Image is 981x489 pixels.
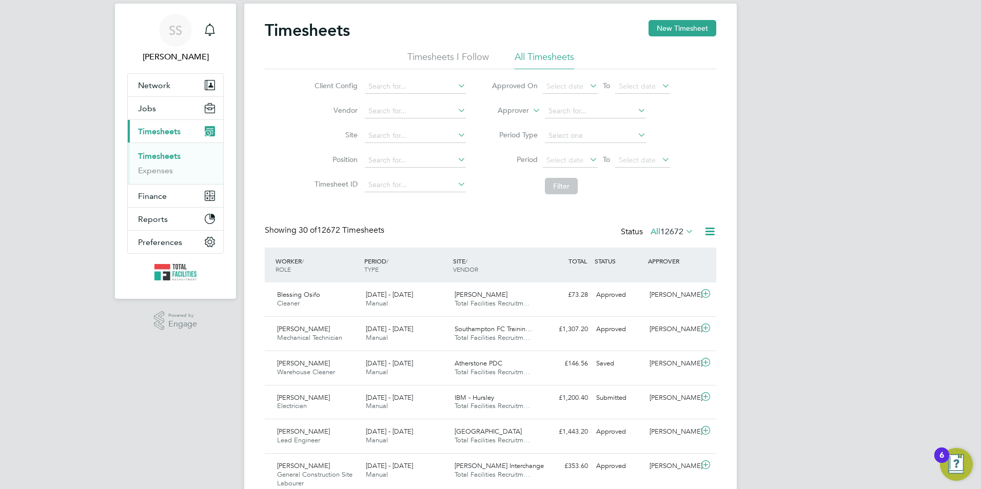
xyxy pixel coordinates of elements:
[311,81,358,90] label: Client Config
[539,458,592,475] div: £353.60
[311,179,358,189] label: Timesheet ID
[455,436,530,444] span: Total Facilities Recruitm…
[453,265,478,273] span: VENDOR
[365,129,466,143] input: Search for...
[645,458,699,475] div: [PERSON_NAME]
[651,227,694,237] label: All
[365,104,466,118] input: Search for...
[386,257,388,265] span: /
[138,214,168,224] span: Reports
[277,359,330,368] span: [PERSON_NAME]
[645,390,699,406] div: [PERSON_NAME]
[366,368,388,376] span: Manual
[277,290,320,299] span: Blessing Osifo
[299,225,317,235] span: 30 of
[127,264,224,280] a: Go to home page
[455,359,502,368] span: Atherstone PDC
[649,20,716,36] button: New Timesheet
[515,51,574,69] li: All Timesheets
[127,14,224,63] a: SS[PERSON_NAME]
[592,423,645,440] div: Approved
[645,252,699,270] div: APPROVER
[277,393,330,402] span: [PERSON_NAME]
[455,393,494,402] span: IBM - Hursley
[366,359,413,368] span: [DATE] - [DATE]
[455,427,522,436] span: [GEOGRAPHIC_DATA]
[127,51,224,63] span: Sam Skinner
[366,299,388,308] span: Manual
[277,470,352,487] span: General Construction Site Labourer
[302,257,304,265] span: /
[592,458,645,475] div: Approved
[277,427,330,436] span: [PERSON_NAME]
[592,287,645,303] div: Approved
[276,265,291,273] span: ROLE
[138,166,173,175] a: Expenses
[273,252,362,278] div: WORKER
[128,231,223,253] button: Preferences
[940,448,973,481] button: Open Resource Center, 6 new notifications
[619,155,656,165] span: Select date
[128,185,223,207] button: Finance
[277,401,307,410] span: Electrician
[128,142,223,184] div: Timesheets
[455,333,530,342] span: Total Facilities Recruitm…
[311,106,358,115] label: Vendor
[154,311,198,331] a: Powered byEngage
[450,252,539,278] div: SITE
[366,427,413,436] span: [DATE] - [DATE]
[168,320,197,329] span: Engage
[128,97,223,119] button: Jobs
[265,20,350,40] h2: Timesheets
[115,4,236,299] nav: Main navigation
[362,252,450,278] div: PERIOD
[277,299,300,308] span: Cleaner
[364,265,379,273] span: TYPE
[455,368,530,376] span: Total Facilities Recruitm…
[366,333,388,342] span: Manual
[539,321,592,338] div: £1,307.20
[492,155,538,164] label: Period
[366,436,388,444] span: Manual
[366,393,413,402] span: [DATE] - [DATE]
[592,321,645,338] div: Approved
[168,311,197,320] span: Powered by
[277,333,342,342] span: Mechanical Technician
[365,79,466,94] input: Search for...
[138,151,181,161] a: Timesheets
[366,461,413,470] span: [DATE] - [DATE]
[138,191,167,201] span: Finance
[539,390,592,406] div: £1,200.40
[645,355,699,372] div: [PERSON_NAME]
[138,104,156,113] span: Jobs
[455,290,507,299] span: [PERSON_NAME]
[592,390,645,406] div: Submitted
[545,178,578,194] button: Filter
[138,127,181,136] span: Timesheets
[939,455,944,468] div: 6
[128,120,223,142] button: Timesheets
[138,80,170,90] span: Network
[492,130,538,139] label: Period Type
[311,155,358,164] label: Position
[539,423,592,440] div: £1,443.20
[277,461,330,470] span: [PERSON_NAME]
[277,368,335,376] span: Warehouse Cleaner
[483,106,529,116] label: Approver
[128,74,223,96] button: Network
[128,208,223,230] button: Reports
[492,81,538,90] label: Approved On
[645,321,699,338] div: [PERSON_NAME]
[645,423,699,440] div: [PERSON_NAME]
[455,401,530,410] span: Total Facilities Recruitm…
[465,257,467,265] span: /
[138,237,182,247] span: Preferences
[366,290,413,299] span: [DATE] - [DATE]
[545,104,646,118] input: Search for...
[660,227,683,237] span: 12672
[277,324,330,333] span: [PERSON_NAME]
[600,79,613,92] span: To
[455,299,530,308] span: Total Facilities Recruitm…
[645,287,699,303] div: [PERSON_NAME]
[600,153,613,166] span: To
